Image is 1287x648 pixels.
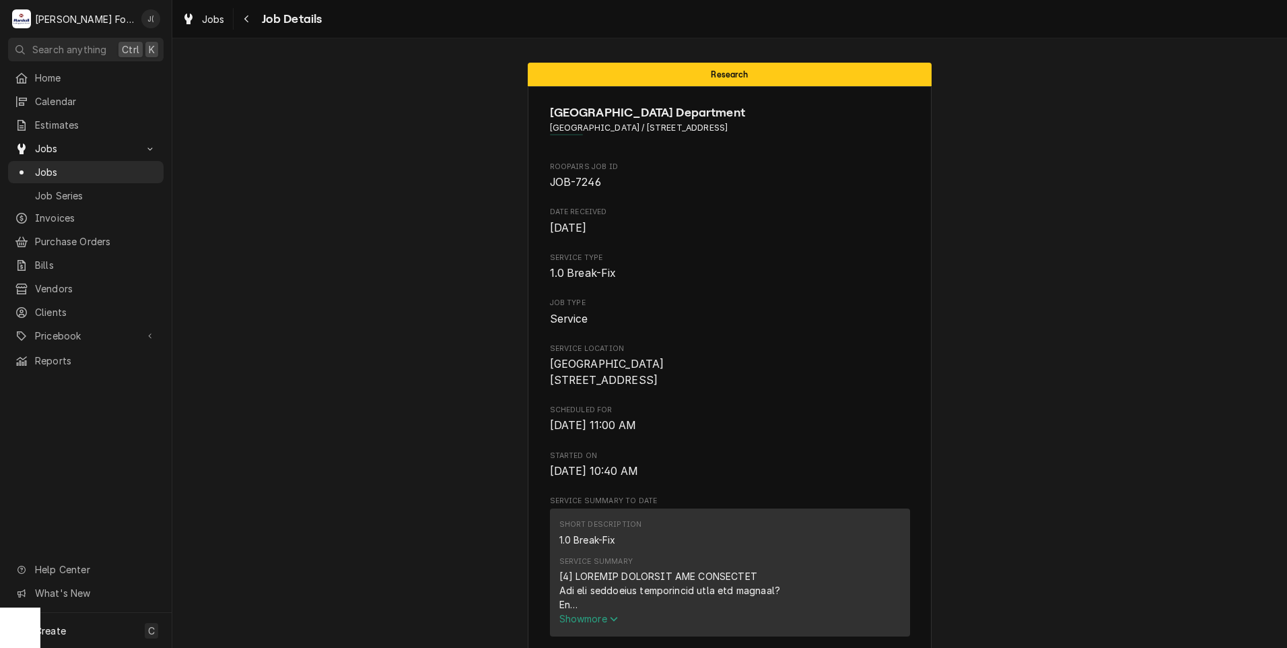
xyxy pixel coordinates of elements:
span: Address [550,122,910,134]
span: What's New [35,586,155,600]
div: Date Received [550,207,910,236]
div: Status [528,63,932,86]
div: [PERSON_NAME] Food Equipment Service [35,12,134,26]
a: Estimates [8,114,164,136]
span: Vendors [35,282,157,296]
span: Show more [559,613,619,624]
div: Service Summary [550,509,910,642]
span: K [149,42,155,57]
span: Ctrl [122,42,139,57]
div: 1.0 Break-Fix [559,533,616,547]
span: C [148,624,155,638]
span: Service Type [550,265,910,282]
button: Search anythingCtrlK [8,38,164,61]
span: [DATE] 11:00 AM [550,419,636,432]
span: Date Received [550,207,910,218]
span: Research [711,70,748,79]
a: Clients [8,301,164,323]
span: Service [550,313,588,325]
span: Service Type [550,253,910,263]
span: Pricebook [35,329,137,343]
span: Roopairs Job ID [550,174,910,191]
a: Home [8,67,164,89]
span: Jobs [35,141,137,156]
span: Service Location [550,344,910,354]
span: Scheduled For [550,418,910,434]
div: Service Location [550,344,910,389]
span: [DATE] 10:40 AM [550,465,638,478]
span: Service Summary To Date [550,496,910,507]
span: Invoices [35,211,157,225]
a: Invoices [8,207,164,229]
a: Go to What's New [8,582,164,604]
span: Create [35,625,66,637]
button: Showmore [559,612,901,626]
a: Vendors [8,278,164,300]
div: J( [141,9,160,28]
button: Navigate back [236,8,258,30]
span: Estimates [35,118,157,132]
a: Calendar [8,90,164,112]
div: Marshall Food Equipment Service's Avatar [12,9,31,28]
div: Client Information [550,104,910,145]
span: Roopairs Job ID [550,162,910,172]
span: JOB-7246 [550,176,601,189]
span: Help Center [35,562,155,577]
div: M [12,9,31,28]
span: Purchase Orders [35,234,157,249]
div: Service Type [550,253,910,282]
span: Calendar [35,94,157,108]
a: Job Series [8,185,164,207]
span: Started On [550,451,910,461]
a: Go to Help Center [8,558,164,581]
div: Jeff Debigare (109)'s Avatar [141,9,160,28]
span: Started On [550,463,910,480]
span: Job Type [550,311,910,327]
div: Short Description [559,519,642,530]
span: Jobs [35,165,157,179]
span: Job Type [550,298,910,309]
span: Job Series [35,189,157,203]
a: Go to Jobs [8,137,164,160]
span: Name [550,104,910,122]
span: Search anything [32,42,106,57]
a: Reports [8,350,164,372]
span: Scheduled For [550,405,910,416]
div: Scheduled For [550,405,910,434]
div: Roopairs Job ID [550,162,910,191]
span: Service Location [550,356,910,388]
span: Home [35,71,157,85]
div: Service Summary [559,556,633,567]
div: Started On [550,451,910,480]
span: Clients [35,305,157,319]
a: Purchase Orders [8,230,164,253]
div: Job Type [550,298,910,327]
div: [4] LOREMIP DOLORSIT AME CONSECTET Adi eli seddoeius temporincid utla etd magnaal? En Admi venia ... [559,569,901,612]
span: Bills [35,258,157,272]
span: Jobs [202,12,225,26]
span: [GEOGRAPHIC_DATA] [STREET_ADDRESS] [550,358,664,387]
a: Jobs [176,8,230,30]
a: Jobs [8,161,164,183]
div: Service Summary To Date [550,496,910,643]
span: Date Received [550,220,910,236]
a: Go to Pricebook [8,325,164,347]
a: Bills [8,254,164,276]
span: [DATE] [550,222,587,234]
span: Job Details [258,10,322,28]
span: 1.0 Break-Fix [550,267,617,280]
span: Reports [35,354,157,368]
